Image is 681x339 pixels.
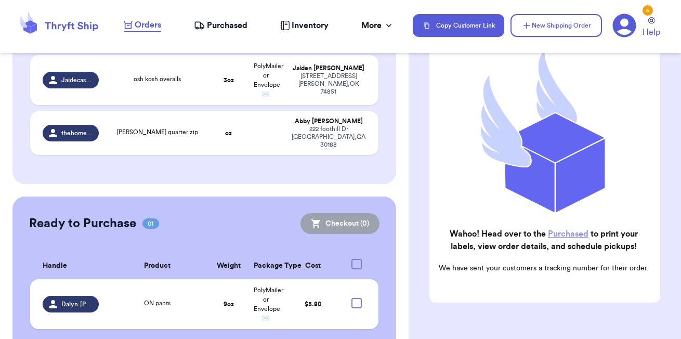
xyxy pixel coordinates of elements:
span: Purchased [207,19,247,32]
th: Package Type [247,253,285,279]
strong: 3 oz [224,77,234,83]
span: [PERSON_NAME] quarter zip [117,129,198,135]
th: Cost [285,253,341,279]
span: Jaidecasey [61,76,93,84]
span: thehomebodybookshelf [61,129,93,137]
a: Help [643,17,660,38]
span: 01 [142,218,159,229]
a: Orders [124,19,161,32]
th: Weight [210,253,247,279]
div: Abby [PERSON_NAME] [291,118,366,125]
div: More [361,19,394,32]
p: We have sent your customers a tracking number for their order. [438,263,650,273]
th: Product [105,253,210,279]
a: Purchased [548,230,588,238]
span: Handle [43,260,67,271]
button: New Shipping Order [510,14,602,37]
div: [STREET_ADDRESS] [PERSON_NAME] , OK 74851 [291,72,366,96]
button: Copy Customer Link [413,14,504,37]
h2: Wahoo! Head over to the to print your labels, view order details, and schedule pickups! [438,228,650,253]
div: 6 [643,5,653,16]
strong: 9 oz [224,301,234,307]
h2: Ready to Purchase [29,215,136,232]
button: Checkout (0) [300,213,379,234]
strong: oz [225,130,232,136]
span: Inventory [292,19,329,32]
span: ON pants [144,300,171,306]
span: PolyMailer or Envelope ✉️ [254,63,283,97]
span: PolyMailer or Envelope ✉️ [254,287,283,321]
a: 6 [612,14,636,37]
a: Purchased [194,19,247,32]
div: 222 foothill Dr [GEOGRAPHIC_DATA] , GA 30188 [291,125,366,149]
span: Dalyn.[PERSON_NAME] [61,300,93,308]
span: osh kosh overalls [134,76,181,82]
a: Inventory [280,19,329,32]
div: Jaiden [PERSON_NAME] [291,64,366,72]
span: $ 5.80 [305,301,321,307]
span: Orders [135,19,161,31]
span: Help [643,26,660,38]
